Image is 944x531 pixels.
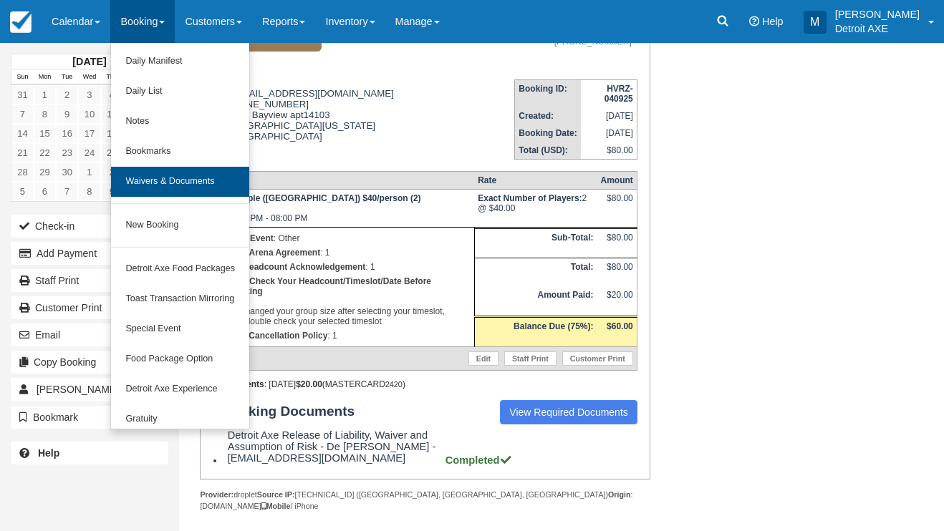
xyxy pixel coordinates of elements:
a: 28 [11,162,34,182]
a: 14 [11,124,34,143]
strong: Booking Documents [213,404,368,419]
a: 2 [56,85,78,104]
a: 7 [56,182,78,201]
strong: $60.00 [607,321,633,331]
a: Detroit Axe Food Packages [111,254,249,284]
a: 8 [78,182,100,201]
a: New Booking [111,210,249,240]
a: Special Event [111,314,249,344]
td: $80.00 [597,228,637,258]
a: 29 [34,162,56,182]
a: 1 [78,162,100,182]
a: Help [11,442,168,464]
a: Gratuity [111,404,249,434]
th: Amount Paid: [474,286,597,316]
a: 25 [101,143,123,162]
p: If you changed your group size after selecting your timeslot, please double check your selected t... [218,274,471,328]
a: 17 [78,124,100,143]
strong: Accept Cancellation Policy [218,331,327,341]
th: Total (USD): [515,142,581,160]
strong: Source IP: [257,490,295,499]
a: View Required Documents [500,400,637,424]
th: Mon [34,69,56,85]
button: Bookmark [11,406,168,429]
td: [DATE] 06:30 PM - 08:00 PM [213,190,474,228]
strong: HVRZ-040925 [605,84,633,104]
a: 30 [56,162,78,182]
a: Toast Transaction Mirroring [111,284,249,314]
th: Total: [474,258,597,286]
a: 7 [11,104,34,124]
div: droplet [TECHNICAL_ID] ([GEOGRAPHIC_DATA], [GEOGRAPHIC_DATA], [GEOGRAPHIC_DATA]) : [DOMAIN_NAME] ... [200,489,650,511]
a: 10 [78,104,100,124]
a: Notes [111,107,249,137]
ul: Booking [110,43,250,429]
a: Food Package Option [111,344,249,374]
p: : 1 [218,328,471,343]
strong: [DATE] [72,56,106,67]
a: Daily Manifest [111,47,249,77]
a: Edit [468,351,499,366]
th: Item [213,172,474,190]
th: Rate [474,172,597,190]
td: 2 @ $40.00 [474,190,597,228]
p: : 1 [218,245,471,260]
p: [PERSON_NAME] [835,7,920,21]
span: Detroit Axe Release of Liability, Waiver and Assumption of Risk - De [PERSON_NAME] - [EMAIL_ADDRE... [228,429,443,464]
a: 23 [56,143,78,162]
a: Bookmarks [111,137,249,167]
td: [DATE] [581,125,637,142]
th: Sun [11,69,34,85]
th: Tue [56,69,78,85]
strong: Mobile [261,502,291,510]
strong: Exact Headcount Acknowledgement [218,262,365,272]
span: [PERSON_NAME] [37,384,119,395]
strong: Completed [445,454,513,466]
b: Help [38,447,59,459]
th: Sub-Total: [474,228,597,258]
a: [PERSON_NAME] 2 [11,378,168,401]
button: Add Payment [11,242,168,265]
a: 15 [34,124,56,143]
strong: Provider: [200,490,233,499]
th: Booking Date: [515,125,581,142]
th: Created: [515,107,581,125]
a: 1 [34,85,56,104]
button: Check-in [11,215,168,238]
button: Copy Booking [11,351,168,374]
a: 2 [101,162,123,182]
td: $20.00 [597,286,637,316]
a: 16 [56,124,78,143]
a: 6 [34,182,56,201]
a: Customer Print [11,296,168,319]
a: 9 [56,104,78,124]
b: Double Check Your Headcount/Timeslot/Date Before Submitting [218,276,431,296]
th: Wed [78,69,100,85]
strong: Shared Arena Agreement [218,248,320,258]
p: Detroit AXE [835,21,920,36]
a: 11 [101,104,123,124]
a: 21 [11,143,34,162]
div: M [804,11,827,34]
a: Detroit Axe Experience [111,374,249,404]
i: Help [749,16,759,26]
a: 18 [101,124,123,143]
th: Booking ID: [515,79,581,107]
span: Help [762,16,784,27]
a: 8 [34,104,56,124]
div: : [DATE] (MASTERCARD ) [213,379,637,389]
div: [EMAIL_ADDRESS][DOMAIN_NAME] [PHONE_NUMBER] 44510 Bayview apt14103 [GEOGRAPHIC_DATA][US_STATE] [G... [213,77,514,160]
a: 9 [101,182,123,201]
strong: Origin [608,490,630,499]
td: [DATE] [581,107,637,125]
th: Thu [101,69,123,85]
a: 31 [11,85,34,104]
a: 4 [101,85,123,104]
strong: $20.00 [296,379,322,389]
a: Staff Print [11,269,168,292]
div: $80.00 [600,193,632,215]
a: Customer Print [562,351,633,366]
a: 22 [34,143,56,162]
a: 3 [78,85,100,104]
img: checkfront-main-nav-mini-logo.png [10,11,32,33]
